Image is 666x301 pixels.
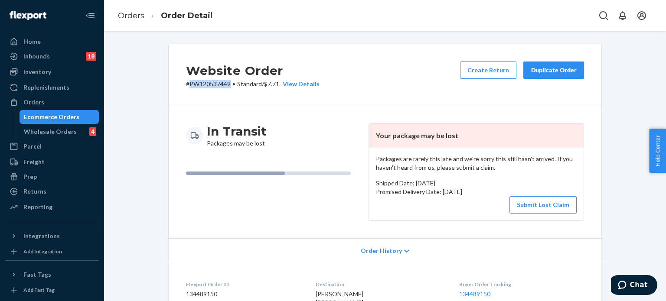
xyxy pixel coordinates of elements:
a: Prep [5,170,99,184]
a: Order Detail [161,11,212,20]
ol: breadcrumbs [111,3,219,29]
button: Close Navigation [82,7,99,24]
button: View Details [279,80,320,88]
a: Add Integration [5,246,99,257]
div: Freight [23,158,45,166]
header: Your package may be lost [369,124,584,148]
p: # PW120537449 / $7.71 [186,80,320,88]
p: Packages are rarely this late and we're sorry this still hasn't arrived. If you haven't heard fro... [376,155,577,172]
img: Flexport logo [10,11,46,20]
span: • [232,80,235,87]
a: Reporting [5,200,99,214]
button: Integrations [5,229,99,243]
a: Home [5,35,99,49]
button: Open notifications [614,7,631,24]
div: 18 [86,52,96,61]
button: Open Search Box [595,7,612,24]
div: Add Fast Tag [23,286,55,294]
a: Add Fast Tag [5,285,99,295]
span: Order History [361,246,402,255]
a: Returns [5,184,99,198]
div: Add Integration [23,248,62,255]
div: Packages may be lost [207,123,267,148]
button: Duplicate Order [523,61,584,79]
div: Duplicate Order [531,66,577,74]
a: Inventory [5,65,99,79]
a: Ecommerce Orders [20,110,99,124]
a: Wholesale Orders4 [20,125,99,139]
div: Returns [23,187,46,196]
a: Parcel [5,139,99,153]
dt: Destination [316,281,445,288]
div: Inventory [23,68,51,76]
div: Prep [23,172,37,181]
div: 4 [89,127,96,136]
h2: Website Order [186,61,320,80]
dt: Flexport Order ID [186,281,302,288]
div: Orders [23,98,44,107]
a: 134489150 [459,290,490,298]
button: Open account menu [633,7,650,24]
div: Ecommerce Orders [24,113,79,121]
dt: Buyer Order Tracking [459,281,584,288]
span: Standard [237,80,262,87]
p: Promised Delivery Date: [DATE] [376,188,577,196]
button: Fast Tags [5,268,99,282]
a: Freight [5,155,99,169]
a: Replenishments [5,81,99,94]
div: Wholesale Orders [24,127,77,136]
div: Fast Tags [23,270,51,279]
h3: In Transit [207,123,267,139]
div: Parcel [23,142,42,151]
div: Home [23,37,41,46]
div: Integrations [23,232,60,240]
div: Inbounds [23,52,50,61]
dd: 134489150 [186,290,302,298]
button: Submit Lost Claim [509,196,577,214]
p: Shipped Date: [DATE] [376,179,577,188]
a: Orders [118,11,144,20]
div: Reporting [23,203,52,211]
iframe: Opens a widget where you can chat to one of our agents [611,275,657,297]
div: Replenishments [23,83,69,92]
button: Help Center [649,129,666,173]
button: Create Return [460,61,516,79]
a: Inbounds18 [5,49,99,63]
a: Orders [5,95,99,109]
